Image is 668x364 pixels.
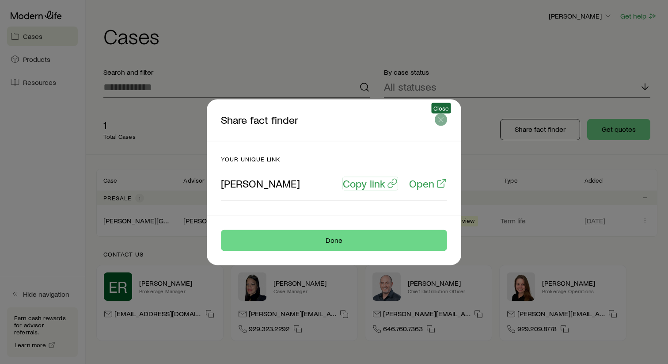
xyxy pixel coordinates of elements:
a: Open [409,176,447,190]
p: [PERSON_NAME] [221,177,300,189]
p: Share fact finder [221,113,435,126]
p: Open [409,177,434,189]
span: Close [433,104,449,111]
button: Done [221,230,447,251]
p: Your unique link [221,155,447,162]
p: Copy link [343,177,385,189]
button: Copy link [342,176,398,190]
